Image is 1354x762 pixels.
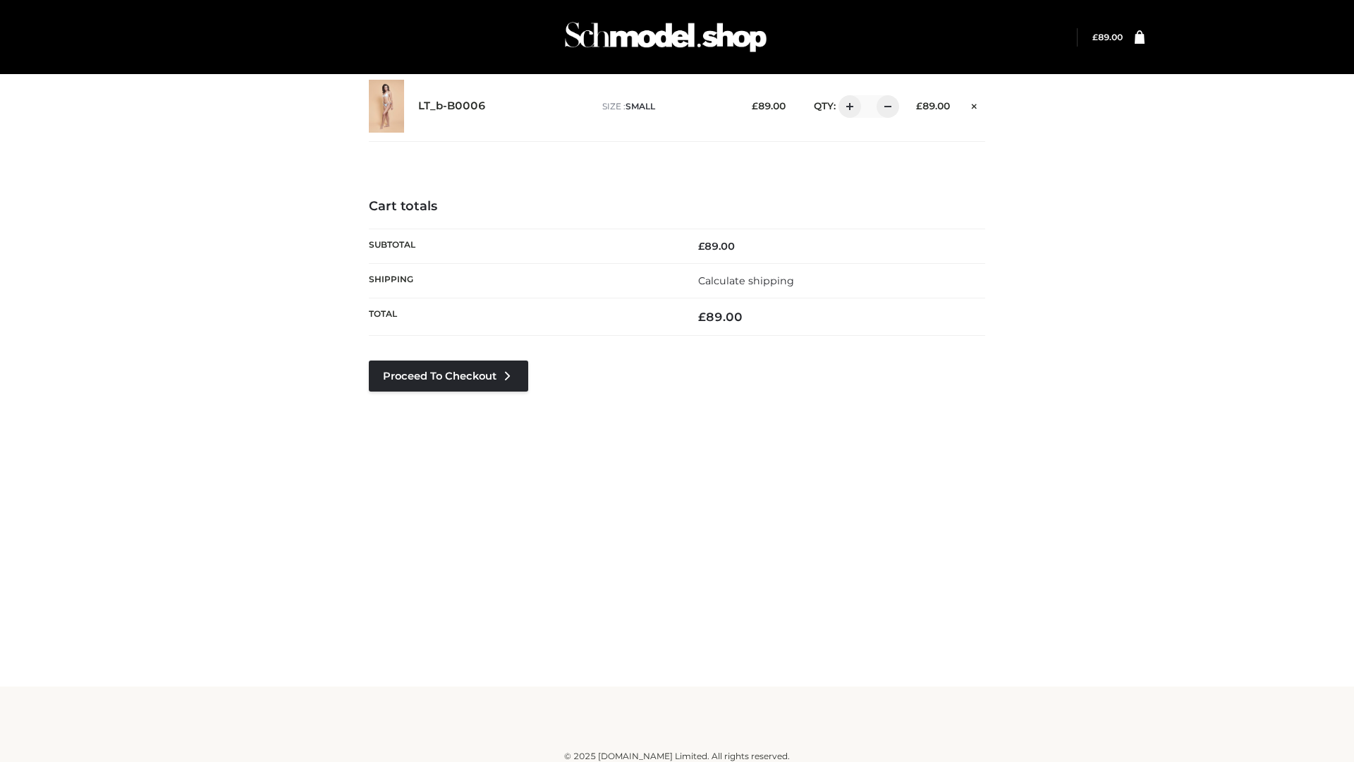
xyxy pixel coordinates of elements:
a: Proceed to Checkout [369,361,528,392]
th: Shipping [369,263,677,298]
a: £89.00 [1092,32,1123,42]
bdi: 89.00 [916,100,950,111]
a: LT_b-B0006 [418,99,486,113]
span: £ [1092,32,1098,42]
bdi: 89.00 [698,310,743,324]
div: QTY: [800,95,894,118]
h4: Cart totals [369,199,985,214]
span: £ [752,100,758,111]
span: £ [698,310,706,324]
img: LT_b-B0006 - SMALL [369,80,404,133]
span: £ [916,100,922,111]
p: size : [602,100,730,113]
bdi: 89.00 [698,240,735,253]
bdi: 89.00 [752,100,786,111]
span: £ [698,240,705,253]
th: Subtotal [369,229,677,263]
a: Calculate shipping [698,274,794,287]
th: Total [369,298,677,336]
bdi: 89.00 [1092,32,1123,42]
a: Remove this item [964,95,985,114]
span: SMALL [626,101,655,111]
img: Schmodel Admin 964 [560,9,771,65]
